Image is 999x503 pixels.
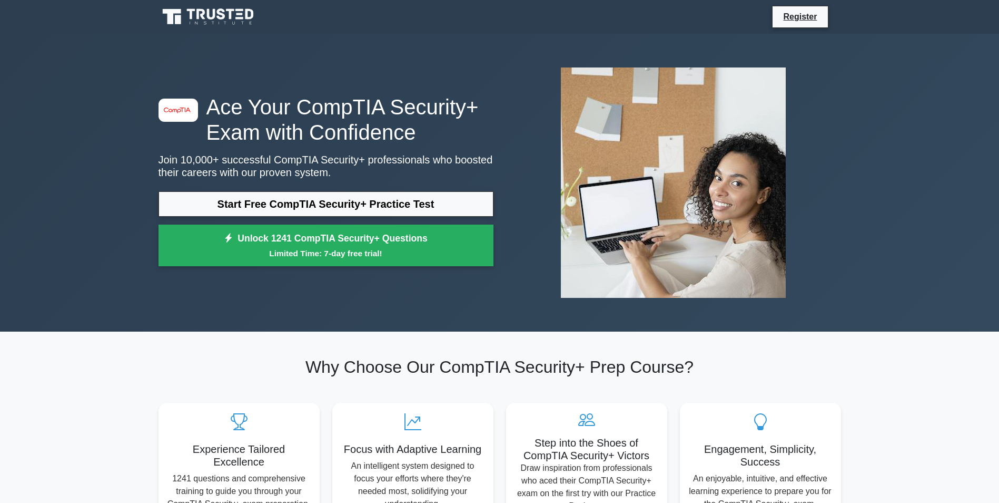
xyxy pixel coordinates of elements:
[159,94,493,145] h1: Ace Your CompTIA Security+ Exam with Confidence
[159,191,493,217] a: Start Free CompTIA Security+ Practice Test
[159,153,493,179] p: Join 10,000+ successful CompTIA Security+ professionals who boosted their careers with our proven...
[341,443,485,456] h5: Focus with Adaptive Learning
[159,357,841,377] h2: Why Choose Our CompTIA Security+ Prep Course?
[777,10,823,23] a: Register
[688,443,833,468] h5: Engagement, Simplicity, Success
[159,225,493,267] a: Unlock 1241 CompTIA Security+ QuestionsLimited Time: 7-day free trial!
[167,443,311,468] h5: Experience Tailored Excellence
[515,437,659,462] h5: Step into the Shoes of CompTIA Security+ Victors
[172,247,480,259] small: Limited Time: 7-day free trial!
